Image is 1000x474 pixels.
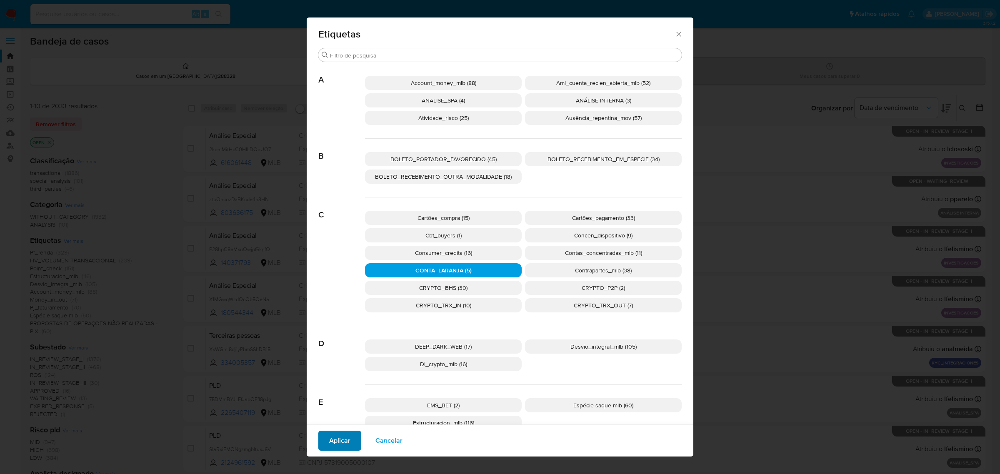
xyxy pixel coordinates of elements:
span: C [318,197,365,220]
button: Cancelar [365,431,413,451]
span: BOLETO_RECEBIMENTO_EM_ESPECIE (34) [547,155,660,163]
span: CONTA_LARANJA (5) [415,266,472,274]
span: CRYPTO_TRX_IN (10) [416,301,471,309]
div: Concen_dispositivo (9) [525,228,682,242]
div: Aml_cuenta_recien_abierta_mlb (52) [525,76,682,90]
div: CRYPTO_BHS (30) [365,281,522,295]
span: BOLETO_RECEBIMENTO_OUTRA_MODALIDADE (18) [375,172,512,181]
div: Contas_concentradas_mlb (11) [525,246,682,260]
div: Consumer_credits (16) [365,246,522,260]
span: Aml_cuenta_recien_abierta_mlb (52) [556,79,650,87]
span: Cartões_pagamento (33) [572,214,635,222]
span: Etiquetas [318,29,675,39]
span: DEEP_DARK_WEB (17) [415,342,472,351]
button: Fechar [675,30,682,37]
div: Cartões_compra (15) [365,211,522,225]
div: BOLETO_RECEBIMENTO_EM_ESPECIE (34) [525,152,682,166]
span: Ausência_repentina_mov (57) [565,114,642,122]
span: BOLETO_PORTADOR_FAVORECIDO (45) [390,155,497,163]
div: ANALISE_SPA (4) [365,93,522,107]
div: Estructuracion_mlb (116) [365,416,522,430]
span: ANALISE_SPA (4) [422,96,465,105]
div: CRYPTO_TRX_OUT (7) [525,298,682,312]
div: EMS_BET (2) [365,398,522,412]
div: Espécie saque mlb (60) [525,398,682,412]
span: Cbt_buyers (1) [425,231,462,239]
div: BOLETO_RECEBIMENTO_OUTRA_MODALIDADE (18) [365,170,522,184]
span: D [318,326,365,349]
div: Cbt_buyers (1) [365,228,522,242]
span: Estructuracion_mlb (116) [413,419,474,427]
span: Contrapartes_mlb (38) [575,266,632,274]
span: CRYPTO_BHS (30) [419,284,467,292]
div: Account_money_mlb (88) [365,76,522,90]
span: E [318,385,365,407]
div: Desvio_integral_mlb (105) [525,339,682,354]
div: ANÁLISE INTERNA (3) [525,93,682,107]
span: Account_money_mlb (88) [411,79,476,87]
div: CRYPTO_P2P (2) [525,281,682,295]
span: CRYPTO_P2P (2) [582,284,625,292]
div: CONTA_LARANJA (5) [365,263,522,277]
span: Concen_dispositivo (9) [574,231,632,239]
span: A [318,62,365,85]
span: Espécie saque mlb (60) [573,401,633,409]
span: CRYPTO_TRX_OUT (7) [574,301,633,309]
span: B [318,139,365,161]
input: Filtro de pesquisa [330,52,678,59]
span: Aplicar [329,432,350,450]
span: Atividade_risco (25) [418,114,469,122]
span: Contas_concentradas_mlb (11) [565,249,642,257]
span: Di_crypto_mlb (16) [420,360,467,368]
span: ANÁLISE INTERNA (3) [576,96,631,105]
span: Desvio_integral_mlb (105) [570,342,637,351]
div: Di_crypto_mlb (16) [365,357,522,371]
div: Contrapartes_mlb (38) [525,263,682,277]
span: EMS_BET (2) [427,401,460,409]
button: Procurar [322,52,328,58]
span: Consumer_credits (16) [415,249,472,257]
button: Aplicar [318,431,361,451]
div: Cartões_pagamento (33) [525,211,682,225]
div: Atividade_risco (25) [365,111,522,125]
span: Cancelar [375,432,402,450]
span: Cartões_compra (15) [417,214,470,222]
div: Ausência_repentina_mov (57) [525,111,682,125]
div: DEEP_DARK_WEB (17) [365,339,522,354]
div: BOLETO_PORTADOR_FAVORECIDO (45) [365,152,522,166]
div: CRYPTO_TRX_IN (10) [365,298,522,312]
